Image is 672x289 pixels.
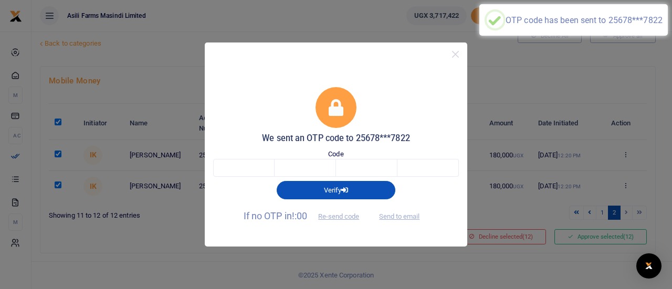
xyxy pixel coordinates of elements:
[448,47,463,62] button: Close
[506,15,663,25] div: OTP code has been sent to 25678***7822
[213,133,459,144] h5: We sent an OTP code to 25678***7822
[292,210,307,221] span: !:00
[636,253,661,279] div: Open Intercom Messenger
[277,181,395,199] button: Verify
[328,149,343,159] label: Code
[244,210,369,221] span: If no OTP in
